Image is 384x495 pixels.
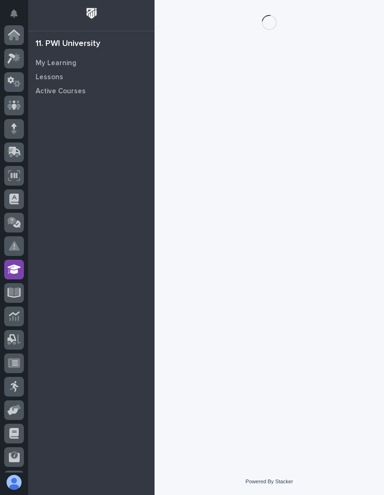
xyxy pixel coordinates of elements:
[36,59,76,67] p: My Learning
[245,479,293,484] a: Powered By Stacker
[36,73,63,82] p: Lessons
[12,9,24,24] div: Notifications
[28,84,155,98] a: Active Courses
[4,4,24,23] button: Notifications
[83,5,100,22] img: Workspace Logo
[36,87,86,96] p: Active Courses
[36,39,100,49] div: 11. PWI University
[28,56,155,70] a: My Learning
[28,70,155,84] a: Lessons
[4,472,24,492] button: users-avatar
